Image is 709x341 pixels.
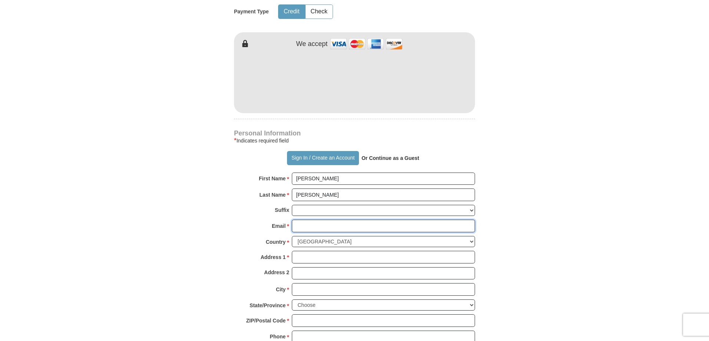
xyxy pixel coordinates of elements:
[250,300,286,311] strong: State/Province
[246,315,286,326] strong: ZIP/Postal Code
[287,151,359,165] button: Sign In / Create an Account
[362,155,419,161] strong: Or Continue as a Guest
[278,5,305,19] button: Credit
[296,40,328,48] h4: We accept
[261,252,286,262] strong: Address 1
[329,36,403,52] img: credit cards accepted
[234,130,475,136] h4: Personal Information
[276,284,286,295] strong: City
[266,237,286,247] strong: Country
[264,267,289,278] strong: Address 2
[306,5,333,19] button: Check
[275,205,289,215] strong: Suffix
[234,9,269,15] h5: Payment Type
[272,221,286,231] strong: Email
[260,190,286,200] strong: Last Name
[234,136,475,145] div: Indicates required field
[259,173,286,184] strong: First Name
